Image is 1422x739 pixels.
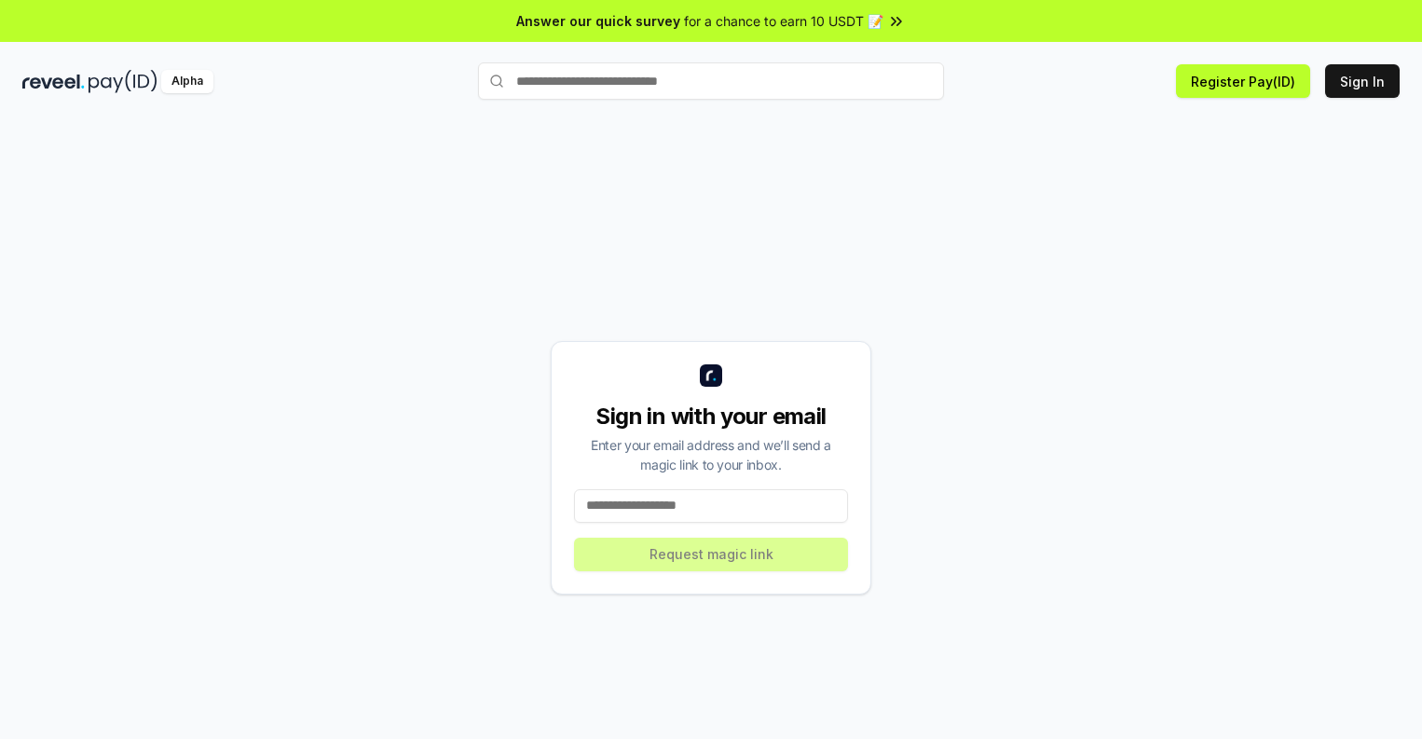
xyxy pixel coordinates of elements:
span: for a chance to earn 10 USDT 📝 [684,11,883,31]
img: pay_id [89,70,157,93]
div: Enter your email address and we’ll send a magic link to your inbox. [574,435,848,474]
span: Answer our quick survey [516,11,680,31]
img: reveel_dark [22,70,85,93]
img: logo_small [700,364,722,387]
div: Alpha [161,70,213,93]
div: Sign in with your email [574,402,848,431]
button: Register Pay(ID) [1176,64,1310,98]
button: Sign In [1325,64,1400,98]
